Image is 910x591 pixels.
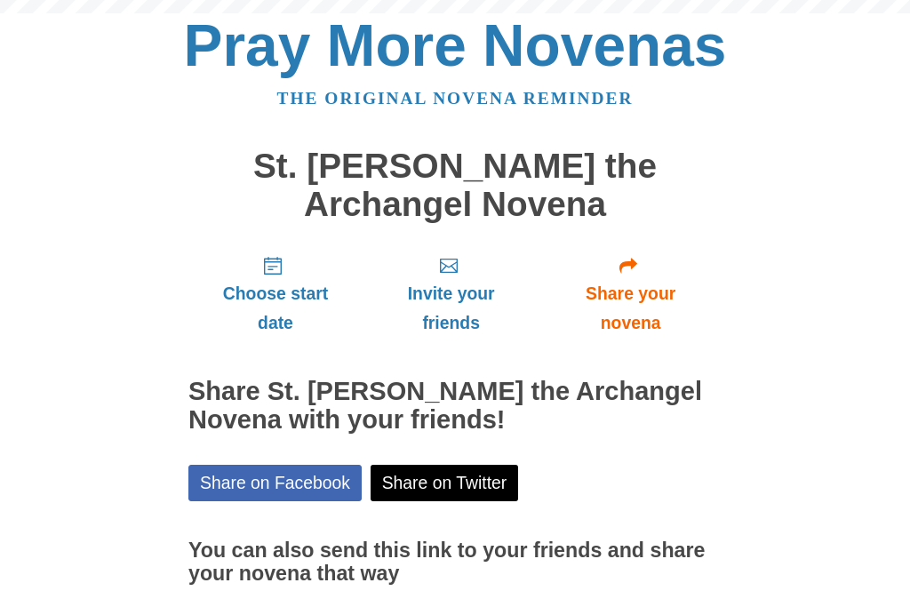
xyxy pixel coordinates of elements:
span: Share your novena [557,279,704,338]
a: Share on Facebook [188,465,362,501]
a: The original novena reminder [277,89,634,108]
a: Invite your friends [363,241,539,347]
span: Choose start date [206,279,345,338]
a: Share your novena [539,241,722,347]
a: Pray More Novenas [184,12,727,78]
h2: Share St. [PERSON_NAME] the Archangel Novena with your friends! [188,378,722,435]
span: Invite your friends [380,279,522,338]
h1: St. [PERSON_NAME] the Archangel Novena [188,148,722,223]
a: Share on Twitter [371,465,519,501]
a: Choose start date [188,241,363,347]
h3: You can also send this link to your friends and share your novena that way [188,539,722,585]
